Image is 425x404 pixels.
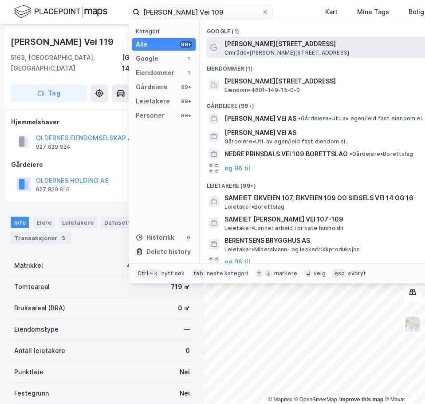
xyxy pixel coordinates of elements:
div: 0 ㎡ [178,303,190,313]
div: 719 ㎡ [171,281,190,292]
span: [PERSON_NAME] VEI AS [224,113,296,124]
div: Leietakere [136,96,170,107]
div: Tomteareal [14,281,50,292]
input: Søk på adresse, matrikkel, gårdeiere, leietakere eller personer [140,5,262,19]
a: Improve this map [339,396,383,403]
div: Alle [136,39,148,50]
button: og 96 til [224,163,250,174]
span: Leietaker • Borettslag [224,203,284,210]
span: Eiendom • 4601-149-15-0-0 [224,87,300,94]
div: 1 [185,55,192,62]
iframe: Chat Widget [381,361,425,404]
div: Antall leietakere [14,345,65,356]
div: 99+ [180,41,192,48]
a: Mapbox [268,396,292,403]
div: Festegrunn [14,388,49,399]
div: Personer [136,110,165,121]
div: 5 [59,234,68,242]
button: Tag [11,84,87,102]
div: Kategori [136,28,196,35]
span: Gårdeiere • Utl. av egen/leid fast eiendom el. [298,115,423,122]
div: 1 [185,69,192,76]
span: • [350,151,352,157]
div: Leietakere [59,217,97,228]
div: neste kategori [207,270,248,277]
img: logo.f888ab2527a4732fd821a326f86c7f29.svg [14,4,107,20]
div: [GEOGRAPHIC_DATA], 149/993 [122,52,193,74]
span: Leietaker • Lønnet arbeid i private husholdn. [224,225,345,232]
div: Info [11,217,29,228]
div: Mine Tags [357,7,389,17]
div: Delete history [146,246,191,257]
span: NEDRE PRINSDALS VEI 109 BORETTSLAG [224,149,348,159]
img: Z [404,316,421,333]
div: Google [136,53,158,64]
div: Gårdeiere [136,82,168,92]
span: Leietaker • Mineralvann- og leskedrikkproduksjon [224,246,360,253]
div: 5163, [GEOGRAPHIC_DATA], [GEOGRAPHIC_DATA] [11,52,122,74]
div: 99+ [180,98,192,105]
div: Matrikkel [14,260,43,271]
div: Gårdeiere [11,159,193,170]
span: • [298,115,301,122]
span: Område • [PERSON_NAME][STREET_ADDRESS] [224,49,349,56]
div: markere [274,270,297,277]
div: 99+ [180,112,192,119]
div: 927 829 924 [36,143,71,151]
div: 0 [185,345,190,356]
div: tab [192,269,205,278]
div: Ctrl + k [136,269,160,278]
div: Punktleie [14,367,43,377]
span: Gårdeiere • Utl. av egen/leid fast eiendom el. [224,138,347,145]
div: [PERSON_NAME] Vei 119 [11,35,115,49]
div: 0 [185,234,192,241]
div: avbryt [348,270,366,277]
div: 927 829 916 [36,186,70,193]
div: Nei [180,367,190,377]
span: Gårdeiere • Borettslag [350,151,413,158]
div: esc [333,269,346,278]
div: Hjemmelshaver [11,117,193,127]
div: Kart [325,7,338,17]
div: velg [314,270,326,277]
div: — [184,324,190,335]
div: Datasett [101,217,134,228]
div: nytt søk [161,270,185,277]
div: 4601-149-993-0-0 [127,260,190,271]
div: Eiere [33,217,55,228]
div: Bolig [409,7,424,17]
div: Transaksjoner [11,232,71,244]
div: Historikk [136,232,174,243]
div: Bruksareal (BRA) [14,303,65,313]
div: 99+ [180,83,192,91]
div: Eiendommer [136,67,174,78]
button: og 96 til [224,257,250,267]
a: OpenStreetMap [294,396,337,403]
div: Eiendomstype [14,324,59,335]
div: Nei [180,388,190,399]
